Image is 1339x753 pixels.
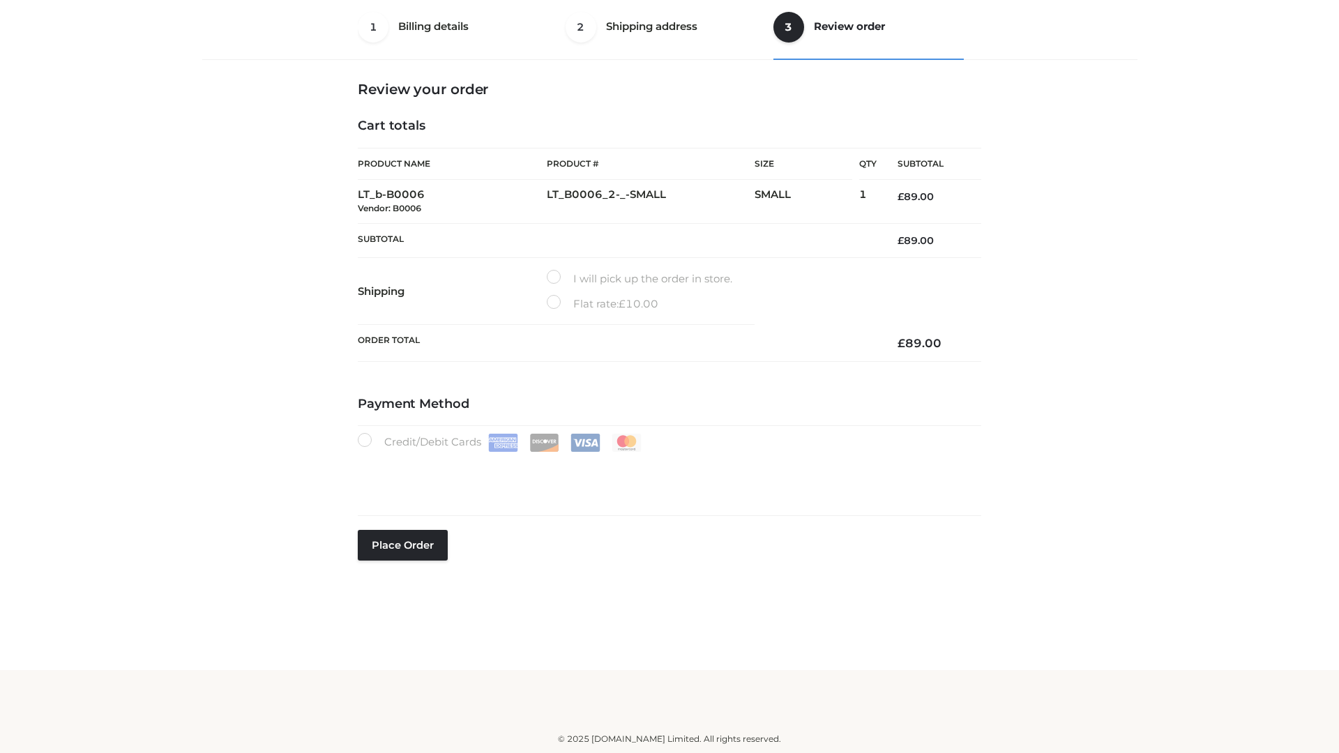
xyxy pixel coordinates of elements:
span: £ [898,190,904,203]
h4: Payment Method [358,397,981,412]
label: Credit/Debit Cards [358,433,643,452]
th: Size [755,149,852,180]
bdi: 89.00 [898,190,934,203]
bdi: 89.00 [898,336,941,350]
bdi: 10.00 [619,297,658,310]
th: Product Name [358,148,547,180]
span: £ [619,297,626,310]
img: Mastercard [612,434,642,452]
img: Discover [529,434,559,452]
span: £ [898,336,905,350]
td: 1 [859,180,877,224]
td: SMALL [755,180,859,224]
iframe: Secure payment input frame [355,449,978,500]
div: © 2025 [DOMAIN_NAME] Limited. All rights reserved. [207,732,1132,746]
span: £ [898,234,904,247]
th: Subtotal [358,223,877,257]
h3: Review your order [358,81,981,98]
bdi: 89.00 [898,234,934,247]
td: LT_B0006_2-_-SMALL [547,180,755,224]
small: Vendor: B0006 [358,203,421,213]
th: Qty [859,148,877,180]
img: Visa [570,434,600,452]
th: Subtotal [877,149,981,180]
label: I will pick up the order in store. [547,270,732,288]
img: Amex [488,434,518,452]
button: Place order [358,530,448,561]
td: LT_b-B0006 [358,180,547,224]
th: Product # [547,148,755,180]
h4: Cart totals [358,119,981,134]
th: Order Total [358,325,877,362]
label: Flat rate: [547,295,658,313]
th: Shipping [358,258,547,325]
